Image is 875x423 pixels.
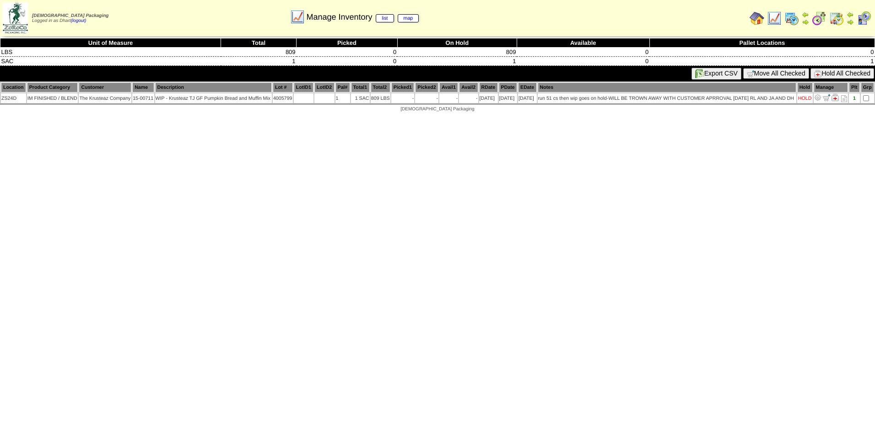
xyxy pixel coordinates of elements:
[290,10,305,24] img: line_graph.gif
[221,48,297,57] td: 809
[32,13,108,23] span: Logged in as Dhart
[397,38,517,48] th: On Hold
[538,82,796,92] th: Notes
[1,82,26,92] th: Location
[273,82,293,92] th: Lot #
[518,82,536,92] th: EDate
[750,11,764,26] img: home.gif
[221,38,297,48] th: Total
[0,48,221,57] td: LBS
[351,82,370,92] th: Total1
[814,94,821,101] img: Adjust
[314,82,334,92] th: LotID2
[812,11,826,26] img: calendarblend.gif
[459,82,478,92] th: Avail2
[351,93,370,103] td: 1 SAC
[297,57,398,66] td: 0
[397,48,517,57] td: 809
[743,68,809,79] button: Move All Checked
[221,57,297,66] td: 1
[391,93,415,103] td: -
[823,94,830,101] img: Move
[798,96,812,101] div: HOLD
[415,82,438,92] th: Picked2
[335,93,350,103] td: 1
[1,93,26,103] td: ZS24D
[691,68,741,80] button: Export CSV
[518,93,536,103] td: [DATE]
[649,57,875,66] td: 1
[479,93,498,103] td: [DATE]
[814,70,821,77] img: hold.gif
[400,107,474,112] span: [DEMOGRAPHIC_DATA] Packaging
[847,18,854,26] img: arrowright.gif
[849,82,860,92] th: Plt
[810,68,874,79] button: Hold All Checked
[376,14,394,22] a: list
[155,82,272,92] th: Description
[439,82,458,92] th: Avail1
[517,48,649,57] td: 0
[829,11,844,26] img: calendarinout.gif
[861,82,874,92] th: Grp
[27,82,78,92] th: Product Category
[695,69,704,78] img: excel.gif
[849,96,859,101] div: 1
[371,93,390,103] td: 809 LBS
[0,38,221,48] th: Unit of Measure
[27,93,78,103] td: IM FINISHED / BLEND
[797,82,813,92] th: Hold
[297,48,398,57] td: 0
[297,38,398,48] th: Picked
[784,11,799,26] img: calendarprod.gif
[79,93,131,103] td: The Krusteaz Company
[747,70,754,77] img: cart.gif
[155,93,272,103] td: WIP - Krusteaz TJ GF Pumpkin Bread and Muffin Mix
[32,13,108,18] span: [DEMOGRAPHIC_DATA] Packaging
[306,12,419,22] span: Manage Inventory
[294,82,313,92] th: LotID1
[335,82,350,92] th: Pal#
[649,48,875,57] td: 0
[439,93,458,103] td: -
[132,82,154,92] th: Name
[832,94,839,101] img: Manage Hold
[459,93,478,103] td: -
[479,82,498,92] th: RDate
[517,57,649,66] td: 0
[415,93,438,103] td: -
[857,11,871,26] img: calendarcustomer.gif
[841,95,847,102] i: Note
[3,3,28,33] img: zoroco-logo-small.webp
[814,82,848,92] th: Manage
[0,57,221,66] td: SAC
[79,82,131,92] th: Customer
[132,93,154,103] td: 15-00711
[767,11,782,26] img: line_graph.gif
[391,82,415,92] th: Picked1
[71,18,86,23] a: (logout)
[649,38,875,48] th: Pallet Locations
[371,82,390,92] th: Total2
[273,93,293,103] td: 4005799
[398,14,419,22] a: map
[397,57,517,66] td: 1
[802,18,809,26] img: arrowright.gif
[499,82,517,92] th: PDate
[517,38,649,48] th: Available
[499,93,517,103] td: [DATE]
[538,93,796,103] td: run 51 cs then wip goes on hold-WILL BE TROWN AWAY WITH CUSTOMER APRROVAL [DATE] RL AND JA AND DH
[847,11,854,18] img: arrowleft.gif
[802,11,809,18] img: arrowleft.gif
